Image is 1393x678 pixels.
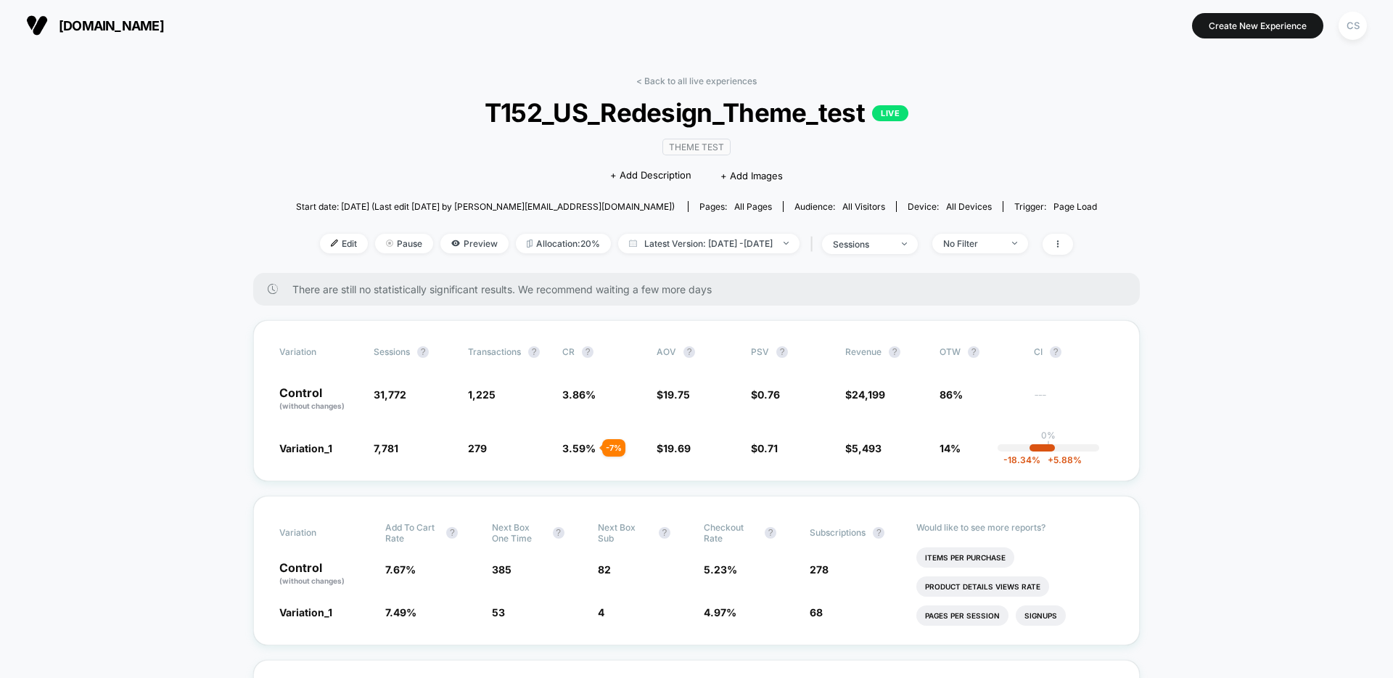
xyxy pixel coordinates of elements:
[663,388,690,401] span: 19.75
[765,527,776,539] button: ?
[598,606,604,618] span: 4
[468,346,521,357] span: Transactions
[916,547,1014,568] li: Items Per Purchase
[968,346,979,358] button: ?
[916,576,1049,597] li: Product Details Views Rate
[562,346,575,357] span: CR
[757,442,778,454] span: 0.71
[734,201,772,212] span: all pages
[940,346,1019,358] span: OTW
[657,442,691,454] span: $
[662,139,731,155] span: Theme Test
[751,346,769,357] span: PSV
[22,14,168,37] button: [DOMAIN_NAME]
[598,563,611,576] span: 82
[842,201,885,212] span: All Visitors
[1012,242,1017,245] img: end
[1034,391,1114,412] span: ---
[657,346,676,357] span: AOV
[375,234,433,253] span: Pause
[1334,11,1371,41] button: CS
[26,15,48,36] img: Visually logo
[704,563,737,576] span: 5.23 %
[528,346,540,358] button: ?
[516,234,611,253] span: Allocation: 20%
[446,527,458,539] button: ?
[610,168,691,183] span: + Add Description
[1339,12,1367,40] div: CS
[845,442,882,454] span: $
[336,97,1056,128] span: T152_US_Redesign_Theme_test
[1047,441,1050,452] p: |
[794,201,885,212] div: Audience:
[1034,346,1114,358] span: CI
[296,201,675,212] span: Start date: [DATE] (Last edit [DATE] by [PERSON_NAME][EMAIL_ADDRESS][DOMAIN_NAME])
[279,562,371,587] p: Control
[946,201,992,212] span: all devices
[659,527,670,539] button: ?
[468,442,487,454] span: 279
[940,442,961,454] span: 14%
[279,387,359,412] p: Control
[492,522,546,544] span: Next Box One Time
[598,522,652,544] span: Next Box Sub
[751,388,780,401] span: $
[59,18,164,33] span: [DOMAIN_NAME]
[852,442,882,454] span: 5,493
[386,240,393,247] img: end
[417,346,429,358] button: ?
[1192,13,1323,38] button: Create New Experience
[279,401,345,410] span: (without changes)
[279,442,332,454] span: Variation_1
[845,346,882,357] span: Revenue
[810,527,866,538] span: Subscriptions
[385,522,439,544] span: Add To Cart Rate
[810,606,823,618] span: 68
[385,563,416,576] span: 7.67 %
[1016,605,1066,626] li: Signups
[292,283,1111,295] span: There are still no statistically significant results. We recommend waiting a few more days
[704,522,757,544] span: Checkout Rate
[845,388,885,401] span: $
[279,576,345,585] span: (without changes)
[385,606,416,618] span: 7.49 %
[527,240,533,248] img: rebalance
[704,606,736,618] span: 4.97 %
[1048,454,1053,465] span: +
[751,442,778,454] span: $
[374,388,406,401] span: 31,772
[810,563,829,576] span: 278
[320,234,368,253] span: Edit
[562,388,596,401] span: 3.86 %
[618,234,800,253] span: Latest Version: [DATE] - [DATE]
[562,442,596,454] span: 3.59 %
[699,201,772,212] div: Pages:
[440,234,509,253] span: Preview
[582,346,593,358] button: ?
[1003,454,1040,465] span: -18.34 %
[553,527,564,539] button: ?
[657,388,690,401] span: $
[663,442,691,454] span: 19.69
[374,442,398,454] span: 7,781
[833,239,891,250] div: sessions
[331,240,338,247] img: edit
[807,234,822,255] span: |
[852,388,885,401] span: 24,199
[279,606,332,618] span: Variation_1
[468,388,496,401] span: 1,225
[916,522,1114,533] p: Would like to see more reports?
[374,346,410,357] span: Sessions
[784,242,789,245] img: end
[602,439,625,457] div: - 7 %
[1053,201,1097,212] span: Page Load
[902,242,907,245] img: end
[896,201,1003,212] span: Device:
[872,105,908,121] p: LIVE
[1040,454,1082,465] span: 5.88 %
[940,388,963,401] span: 86%
[1050,346,1061,358] button: ?
[943,238,1001,249] div: No Filter
[492,563,511,576] span: 385
[683,346,695,358] button: ?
